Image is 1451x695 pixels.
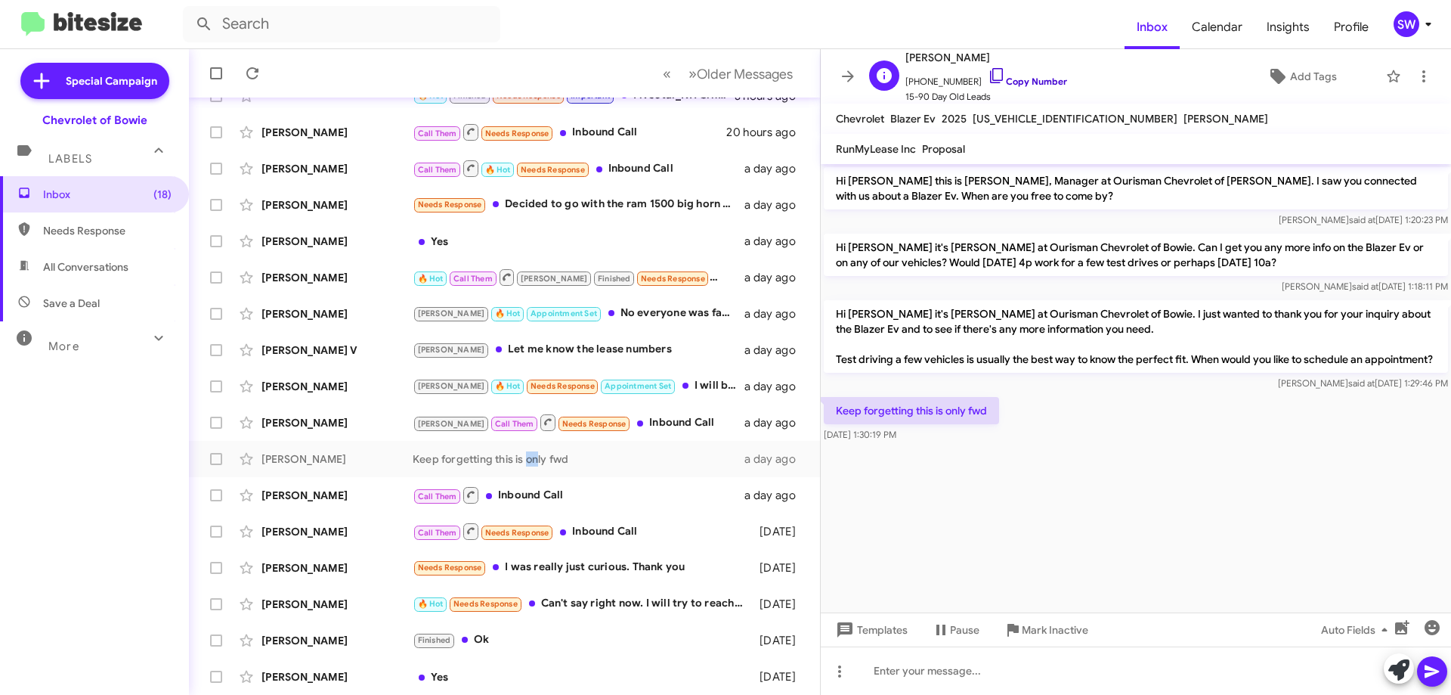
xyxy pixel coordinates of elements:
[1290,63,1337,90] span: Add Tags
[413,377,744,395] div: I will be there sometime [DATE] to see [PERSON_NAME]
[752,597,808,612] div: [DATE]
[654,58,680,89] button: Previous
[261,197,413,213] div: [PERSON_NAME]
[562,419,626,429] span: Needs Response
[992,616,1100,644] button: Mark Inactive
[485,165,511,175] span: 🔥 Hot
[905,67,1067,89] span: [PHONE_NUMBER]
[988,76,1067,87] a: Copy Number
[752,560,808,576] div: [DATE]
[43,187,172,202] span: Inbox
[744,197,808,213] div: a day ago
[261,270,413,285] div: [PERSON_NAME]
[1309,616,1406,644] button: Auto Fields
[744,451,808,467] div: a day ago
[42,113,147,128] div: Chevrolet of Bowie
[744,270,808,285] div: a day ago
[418,492,457,501] span: Call Them
[679,58,802,89] button: Next
[744,234,808,249] div: a day ago
[531,309,597,318] span: Appointment Set
[413,305,744,322] div: No everyone was fabulous. Have not purchased yet because of financing on my end
[1278,377,1448,389] span: [PERSON_NAME] [DATE] 1:29:46 PM
[726,125,808,140] div: 20 hours ago
[1224,63,1378,90] button: Add Tags
[418,129,457,138] span: Call Them
[1022,616,1088,644] span: Mark Inactive
[413,669,752,684] div: Yes
[922,142,965,156] span: Proposal
[418,345,485,355] span: [PERSON_NAME]
[744,161,808,176] div: a day ago
[261,161,413,176] div: [PERSON_NAME]
[413,522,752,541] div: Inbound Call
[418,274,444,284] span: 🔥 Hot
[836,142,916,156] span: RunMyLease Inc
[833,616,908,644] span: Templates
[950,616,979,644] span: Pause
[413,486,744,504] div: Inbound Call
[413,413,744,432] div: Inbound Call
[598,274,631,284] span: Finished
[1322,5,1381,49] span: Profile
[605,381,671,391] span: Appointment Set
[20,63,169,99] a: Special Campaign
[418,635,451,645] span: Finished
[183,6,500,42] input: Search
[261,415,413,430] div: [PERSON_NAME]
[1255,5,1322,49] span: Insights
[973,112,1177,126] span: [US_VEHICLE_IDENTIFICATION_NUMBER]
[531,381,595,391] span: Needs Response
[261,343,413,358] div: [PERSON_NAME] V
[752,669,808,684] div: [DATE]
[752,524,808,539] div: [DATE]
[261,379,413,394] div: [PERSON_NAME]
[43,259,128,275] span: All Conversations
[824,397,999,424] p: Keep forgetting this is only fwd
[1321,616,1394,644] span: Auto Fields
[418,309,485,318] span: [PERSON_NAME]
[261,234,413,249] div: [PERSON_NAME]
[66,73,157,88] span: Special Campaign
[641,274,705,284] span: Needs Response
[1125,5,1180,49] a: Inbox
[413,123,726,141] div: Inbound Call
[418,200,482,209] span: Needs Response
[824,167,1448,209] p: Hi [PERSON_NAME] this is [PERSON_NAME], Manager at Ourisman Chevrolet of [PERSON_NAME]. I saw you...
[418,165,457,175] span: Call Them
[418,599,444,609] span: 🔥 Hot
[453,274,493,284] span: Call Them
[1180,5,1255,49] a: Calendar
[418,381,485,391] span: [PERSON_NAME]
[1279,214,1448,225] span: [PERSON_NAME] [DATE] 1:20:23 PM
[1183,112,1268,126] span: [PERSON_NAME]
[413,451,744,467] div: Keep forgetting this is only fwd
[153,187,172,202] span: (18)
[261,125,413,140] div: [PERSON_NAME]
[413,631,752,649] div: Ok
[413,159,744,178] div: Inbound Call
[890,112,936,126] span: Blazer Ev
[905,89,1067,104] span: 15-90 Day Old Leads
[485,129,549,138] span: Needs Response
[744,343,808,358] div: a day ago
[413,341,744,358] div: Let me know the lease numbers
[824,234,1448,276] p: Hi [PERSON_NAME] it's [PERSON_NAME] at Ourisman Chevrolet of Bowie. Can I get you any more info o...
[942,112,967,126] span: 2025
[261,488,413,503] div: [PERSON_NAME]
[905,48,1067,67] span: [PERSON_NAME]
[1352,281,1378,292] span: said at
[453,599,518,609] span: Needs Response
[744,306,808,321] div: a day ago
[261,597,413,612] div: [PERSON_NAME]
[418,528,457,538] span: Call Them
[418,419,485,429] span: [PERSON_NAME]
[836,112,884,126] span: Chevrolet
[821,616,920,644] button: Templates
[413,595,752,613] div: Can't say right now. I will try to reach out [DATE]
[261,669,413,684] div: [PERSON_NAME]
[1282,281,1448,292] span: [PERSON_NAME] [DATE] 1:18:11 PM
[485,528,549,538] span: Needs Response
